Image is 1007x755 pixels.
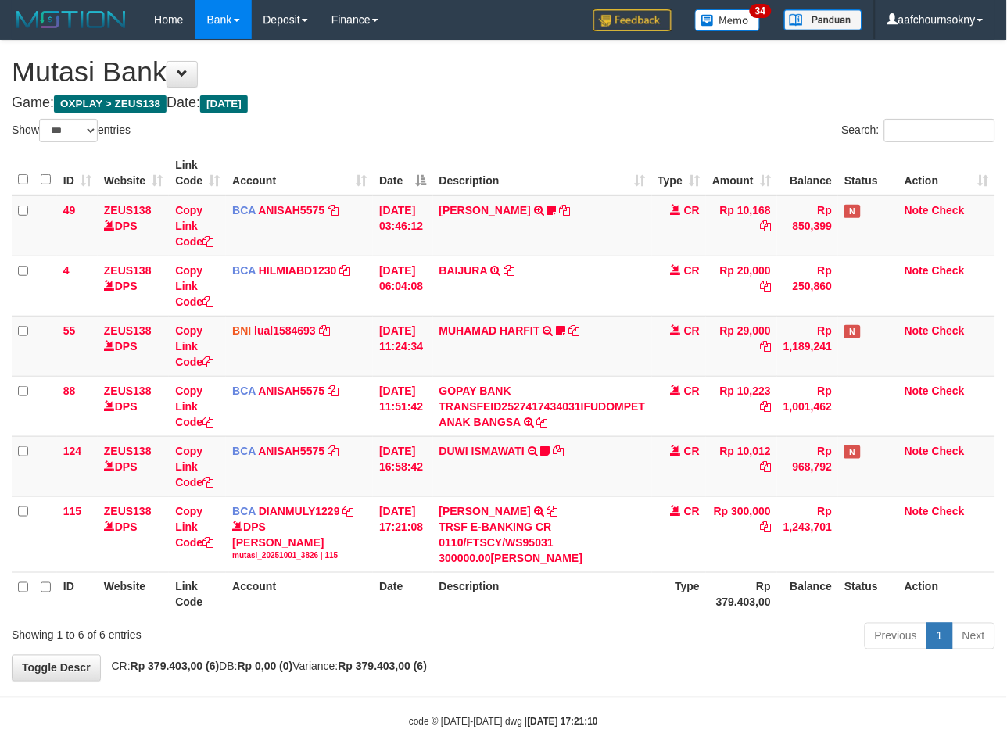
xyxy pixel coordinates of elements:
[777,195,838,256] td: Rp 850,399
[63,264,70,277] span: 4
[684,324,700,337] span: CR
[684,264,700,277] span: CR
[905,324,929,337] a: Note
[258,204,324,216] a: ANISAH5575
[169,572,226,617] th: Link Code
[57,151,98,195] th: ID: activate to sort column ascending
[560,204,571,216] a: Copy INA PAUJANAH to clipboard
[777,151,838,195] th: Balance
[905,204,929,216] a: Note
[104,445,152,457] a: ZEUS138
[12,655,101,682] a: Toggle Descr
[932,204,965,216] a: Check
[695,9,761,31] img: Button%20Memo.svg
[844,205,860,218] span: Has Note
[175,204,213,248] a: Copy Link Code
[838,151,898,195] th: Status
[706,195,777,256] td: Rp 10,168
[706,436,777,496] td: Rp 10,012
[232,204,256,216] span: BCA
[898,572,995,617] th: Action
[373,256,432,316] td: [DATE] 06:04:08
[98,195,169,256] td: DPS
[373,376,432,436] td: [DATE] 11:51:42
[39,119,98,142] select: Showentries
[842,119,995,142] label: Search:
[905,505,929,517] a: Note
[12,119,131,142] label: Show entries
[706,496,777,572] td: Rp 300,000
[684,445,700,457] span: CR
[232,445,256,457] span: BCA
[777,256,838,316] td: Rp 250,860
[784,9,862,30] img: panduan.png
[777,496,838,572] td: Rp 1,243,701
[232,264,256,277] span: BCA
[433,151,652,195] th: Description: activate to sort column ascending
[537,416,548,428] a: Copy GOPAY BANK TRANSFEID2527417434031IFUDOMPET ANAK BANGSA to clipboard
[238,660,293,673] strong: Rp 0,00 (0)
[12,621,408,643] div: Showing 1 to 6 of 6 entries
[684,505,700,517] span: CR
[104,505,152,517] a: ZEUS138
[328,385,339,397] a: Copy ANISAH5575 to clipboard
[319,324,330,337] a: Copy lual1584693 to clipboard
[652,151,707,195] th: Type: activate to sort column ascending
[175,324,213,368] a: Copy Link Code
[328,204,339,216] a: Copy ANISAH5575 to clipboard
[439,264,488,277] a: BAIJURA
[905,264,929,277] a: Note
[760,340,771,352] a: Copy Rp 29,000 to clipboard
[504,264,514,277] a: Copy BAIJURA to clipboard
[952,623,995,649] a: Next
[343,505,354,517] a: Copy DIANMULY1229 to clipboard
[169,151,226,195] th: Link Code: activate to sort column ascending
[760,460,771,473] a: Copy Rp 10,012 to clipboard
[98,496,169,572] td: DPS
[57,572,98,617] th: ID
[98,151,169,195] th: Website: activate to sort column ascending
[684,385,700,397] span: CR
[328,445,339,457] a: Copy ANISAH5575 to clipboard
[373,195,432,256] td: [DATE] 03:46:12
[439,519,646,566] div: TRSF E-BANKING CR 0110/FTSCY/WS95031 300000.00[PERSON_NAME]
[932,264,965,277] a: Check
[706,151,777,195] th: Amount: activate to sort column ascending
[98,376,169,436] td: DPS
[12,95,995,111] h4: Game: Date:
[844,325,860,338] span: Has Note
[200,95,248,113] span: [DATE]
[706,376,777,436] td: Rp 10,223
[226,572,373,617] th: Account
[554,445,564,457] a: Copy DUWI ISMAWATI to clipboard
[439,204,531,216] a: [PERSON_NAME]
[259,505,340,517] a: DIANMULY1229
[932,445,965,457] a: Check
[777,572,838,617] th: Balance
[932,385,965,397] a: Check
[232,550,367,561] div: mutasi_20251001_3826 | 115
[12,56,995,88] h1: Mutasi Bank
[547,505,558,517] a: Copy RAHMAT HIDAYAT to clipboard
[373,496,432,572] td: [DATE] 17:21:08
[373,151,432,195] th: Date: activate to sort column descending
[760,400,771,413] a: Copy Rp 10,223 to clipboard
[104,385,152,397] a: ZEUS138
[777,436,838,496] td: Rp 968,792
[439,445,525,457] a: DUWI ISMAWATI
[568,324,579,337] a: Copy MUHAMAD HARFIT to clipboard
[175,505,213,549] a: Copy Link Code
[104,324,152,337] a: ZEUS138
[898,151,995,195] th: Action: activate to sort column ascending
[373,316,432,376] td: [DATE] 11:24:34
[433,572,652,617] th: Description
[104,204,152,216] a: ZEUS138
[254,324,316,337] a: lual1584693
[932,324,965,337] a: Check
[905,385,929,397] a: Note
[777,376,838,436] td: Rp 1,001,462
[777,316,838,376] td: Rp 1,189,241
[175,385,213,428] a: Copy Link Code
[98,436,169,496] td: DPS
[905,445,929,457] a: Note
